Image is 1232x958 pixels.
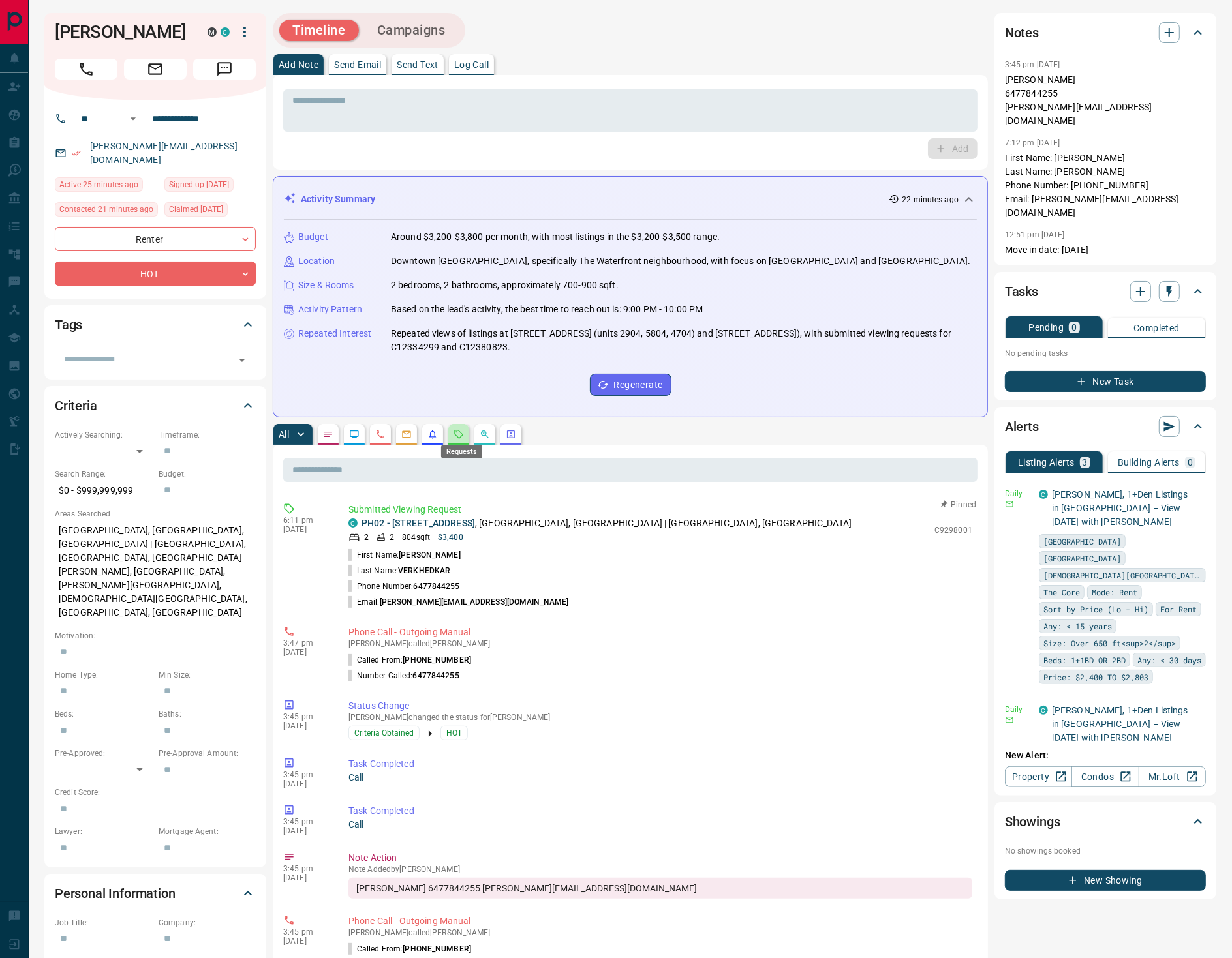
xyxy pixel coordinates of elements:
div: Sat May 29 2021 [164,177,256,196]
svg: Agent Actions [506,429,516,440]
p: Completed [1133,323,1180,333]
p: Email: [348,596,568,608]
div: Renter [55,227,256,251]
p: No pending tasks [1005,344,1206,363]
div: [PERSON_NAME] 6477844255 [PERSON_NAME][EMAIL_ADDRESS][DOMAIN_NAME] [348,878,972,899]
p: Called From: [348,943,471,955]
p: Note Action [348,851,972,865]
p: 22 minutes ago [902,194,959,205]
svg: Email [1005,500,1014,509]
p: Lawyer: [55,826,152,837]
div: mrloft.ca [208,27,217,37]
svg: Email Verified [72,149,81,158]
p: 2 bedrooms, 2 bathrooms, approximately 700-900 sqft. [391,278,619,292]
p: Motivation: [55,630,256,642]
p: Daily [1005,704,1031,715]
div: Fri Sep 12 2025 [55,202,158,220]
div: Activity Summary22 minutes ago [284,187,977,211]
p: 3:47 pm [283,638,329,648]
p: 7:12 pm [DATE] [1005,138,1060,147]
p: No showings booked [1005,845,1206,857]
p: Send Email [334,60,381,69]
a: [PERSON_NAME], 1+Den Listings in [GEOGRAPHIC_DATA] – View [DATE] with [PERSON_NAME] [1052,489,1188,527]
p: Move in date: [DATE] [1005,243,1206,257]
p: Task Completed [348,757,972,771]
button: New Showing [1005,870,1206,891]
p: Submitted Viewing Request [348,503,972,516]
p: 3:45 pm [283,927,329,936]
p: Send Text [397,60,439,69]
div: HOT [55,262,256,286]
p: C9298001 [934,524,972,536]
p: Budget: [159,468,256,480]
button: Open [233,351,251,369]
p: Called From: [348,654,471,666]
p: Budget [298,230,328,244]
p: Location [298,254,335,268]
p: $3,400 [438,531,463,543]
div: Alerts [1005,411,1206,442]
span: Claimed [DATE] [169,203,223,216]
span: Any: < 15 years [1043,620,1112,633]
div: condos.ca [1039,706,1048,715]
button: New Task [1005,371,1206,392]
svg: Lead Browsing Activity [349,429,360,440]
span: HOT [446,726,462,740]
svg: Opportunities [480,429,490,440]
span: [PHONE_NUMBER] [403,944,471,953]
p: $0 - $999,999,999 [55,480,152,501]
div: Showings [1005,806,1206,837]
p: 2 [390,531,394,543]
p: Pending [1028,323,1064,332]
p: Last Name: [348,565,450,576]
p: Company: [159,917,256,929]
span: [PHONE_NUMBER] [403,655,471,665]
h2: Tasks [1005,281,1038,302]
p: [DATE] [283,648,329,657]
p: Daily [1005,488,1031,500]
span: [PERSON_NAME][EMAIL_ADDRESS][DOMAIN_NAME] [380,597,569,606]
svg: Listing Alerts [427,429,438,440]
span: Contacted 21 minutes ago [59,203,153,216]
p: [DATE] [283,525,329,534]
p: Add Note [279,60,318,69]
p: 3:45 pm [283,770,329,779]
p: Beds: [55,708,152,720]
p: Building Alerts [1118,458,1180,467]
div: Mon Mar 21 2022 [164,202,256,220]
h2: Showings [1005,811,1060,832]
svg: Calls [375,429,386,440]
p: 3:45 pm [283,817,329,826]
span: For Rent [1160,603,1197,616]
p: 6:11 pm [283,516,329,525]
p: Repeated Interest [298,327,371,340]
span: [DEMOGRAPHIC_DATA][GEOGRAPHIC_DATA] [1043,569,1201,582]
div: Fri Sep 12 2025 [55,177,158,196]
p: 804 sqft [402,531,430,543]
p: [PERSON_NAME] changed the status for [PERSON_NAME] [348,713,972,722]
p: Number Called: [348,670,459,681]
span: Any: < 30 days [1137,653,1201,666]
p: Phone Call - Outgoing Manual [348,625,972,639]
p: Activity Pattern [298,303,362,316]
div: Tasks [1005,276,1206,307]
p: 0 [1188,458,1193,467]
p: Credit Score: [55,786,256,798]
p: Baths: [159,708,256,720]
p: Areas Searched: [55,508,256,520]
button: Pinned [940,499,978,511]
p: Log Call [454,60,489,69]
p: New Alert: [1005,749,1206,762]
p: Note Added by [PERSON_NAME] [348,865,972,874]
p: Job Title: [55,917,152,929]
p: 3 [1083,458,1088,467]
button: Open [125,111,141,127]
a: Condos [1071,766,1139,787]
p: 2 [364,531,369,543]
p: Search Range: [55,468,152,480]
h2: Criteria [55,395,97,416]
p: All [279,430,289,439]
div: Requests [441,445,482,458]
span: Price: $2,400 TO $2,803 [1043,670,1148,683]
p: 3:45 pm [283,712,329,721]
